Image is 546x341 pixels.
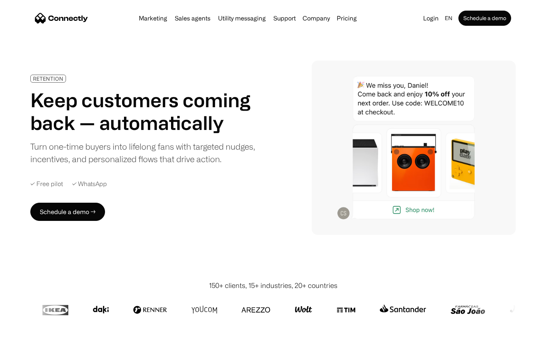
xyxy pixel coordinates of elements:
[445,13,452,23] div: en
[33,76,63,81] div: RETENTION
[30,89,261,134] h1: Keep customers coming back — automatically
[30,203,105,221] a: Schedule a demo →
[172,15,213,21] a: Sales agents
[458,11,511,26] a: Schedule a demo
[8,327,45,338] aside: Language selected: English
[303,13,330,23] div: Company
[270,15,299,21] a: Support
[420,13,442,23] a: Login
[30,140,261,165] div: Turn one-time buyers into lifelong fans with targeted nudges, incentives, and personalized flows ...
[334,15,360,21] a: Pricing
[30,180,63,188] div: ✓ Free pilot
[209,280,337,291] div: 150+ clients, 15+ industries, 20+ countries
[15,328,45,338] ul: Language list
[215,15,269,21] a: Utility messaging
[72,180,107,188] div: ✓ WhatsApp
[136,15,170,21] a: Marketing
